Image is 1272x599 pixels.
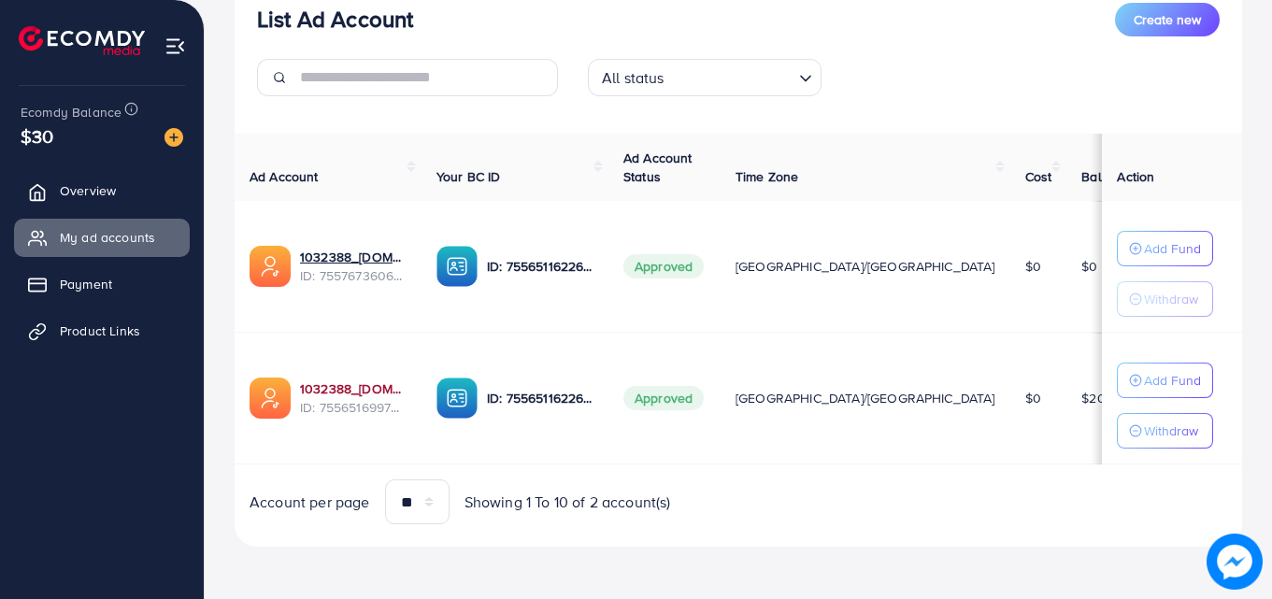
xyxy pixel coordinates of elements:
[1207,534,1263,590] img: image
[598,64,668,92] span: All status
[250,492,370,513] span: Account per page
[19,26,145,55] img: logo
[1117,231,1213,266] button: Add Fund
[14,219,190,256] a: My ad accounts
[736,167,798,186] span: Time Zone
[60,228,155,247] span: My ad accounts
[1115,3,1220,36] button: Create new
[588,59,822,96] div: Search for option
[60,181,116,200] span: Overview
[1081,257,1097,276] span: $0
[1144,288,1198,310] p: Withdraw
[250,167,319,186] span: Ad Account
[1144,369,1201,392] p: Add Fund
[21,122,53,150] span: $30
[60,321,140,340] span: Product Links
[1081,389,1105,407] span: $20
[1117,167,1154,186] span: Action
[60,275,112,293] span: Payment
[1134,10,1201,29] span: Create new
[1117,281,1213,317] button: Withdraw
[436,167,501,186] span: Your BC ID
[623,254,704,278] span: Approved
[300,248,407,286] div: <span class='underline'>1032388_styleden.shop_1759658022401</span></br>7557673606067683345
[670,61,792,92] input: Search for option
[623,149,693,186] span: Ad Account Status
[464,492,671,513] span: Showing 1 To 10 of 2 account(s)
[300,398,407,417] span: ID: 7556516997920604178
[1025,257,1041,276] span: $0
[300,248,407,266] a: 1032388_[DOMAIN_NAME]_1759658022401
[436,378,478,419] img: ic-ba-acc.ded83a64.svg
[487,255,593,278] p: ID: 7556511622665945105
[1025,167,1052,186] span: Cost
[300,379,407,418] div: <span class='underline'>1032388_stylenden.shop_1759388818810</span></br>7556516997920604178
[257,6,413,33] h3: List Ad Account
[623,386,704,410] span: Approved
[436,246,478,287] img: ic-ba-acc.ded83a64.svg
[14,265,190,303] a: Payment
[250,246,291,287] img: ic-ads-acc.e4c84228.svg
[487,387,593,409] p: ID: 7556511622665945105
[300,379,407,398] a: 1032388_[DOMAIN_NAME]_1759388818810
[14,312,190,349] a: Product Links
[1144,237,1201,260] p: Add Fund
[736,389,995,407] span: [GEOGRAPHIC_DATA]/[GEOGRAPHIC_DATA]
[1025,389,1041,407] span: $0
[164,36,186,57] img: menu
[164,128,183,147] img: image
[300,266,407,285] span: ID: 7557673606067683345
[1081,167,1131,186] span: Balance
[1117,363,1213,398] button: Add Fund
[736,257,995,276] span: [GEOGRAPHIC_DATA]/[GEOGRAPHIC_DATA]
[250,378,291,419] img: ic-ads-acc.e4c84228.svg
[14,172,190,209] a: Overview
[1117,413,1213,449] button: Withdraw
[1144,420,1198,442] p: Withdraw
[21,103,121,121] span: Ecomdy Balance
